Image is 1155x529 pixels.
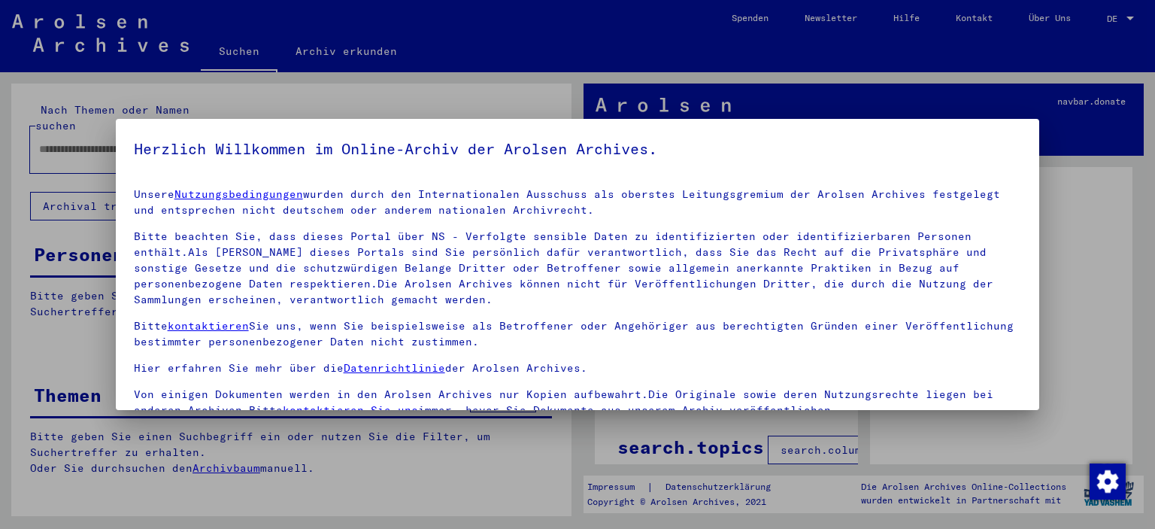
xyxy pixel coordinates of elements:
[134,229,1022,308] p: Bitte beachten Sie, dass dieses Portal über NS - Verfolgte sensible Daten zu identifizierten oder...
[283,403,418,417] a: kontaktieren Sie uns
[134,360,1022,376] p: Hier erfahren Sie mehr über die der Arolsen Archives.
[344,361,445,375] a: Datenrichtlinie
[134,387,1022,418] p: Von einigen Dokumenten werden in den Arolsen Archives nur Kopien aufbewahrt.Die Originale sowie d...
[168,319,249,333] a: kontaktieren
[134,318,1022,350] p: Bitte Sie uns, wenn Sie beispielsweise als Betroffener oder Angehöriger aus berechtigten Gründen ...
[134,187,1022,218] p: Unsere wurden durch den Internationalen Ausschuss als oberstes Leitungsgremium der Arolsen Archiv...
[134,137,1022,161] h5: Herzlich Willkommen im Online-Archiv der Arolsen Archives.
[174,187,303,201] a: Nutzungsbedingungen
[1090,464,1126,500] img: Zustimmung ändern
